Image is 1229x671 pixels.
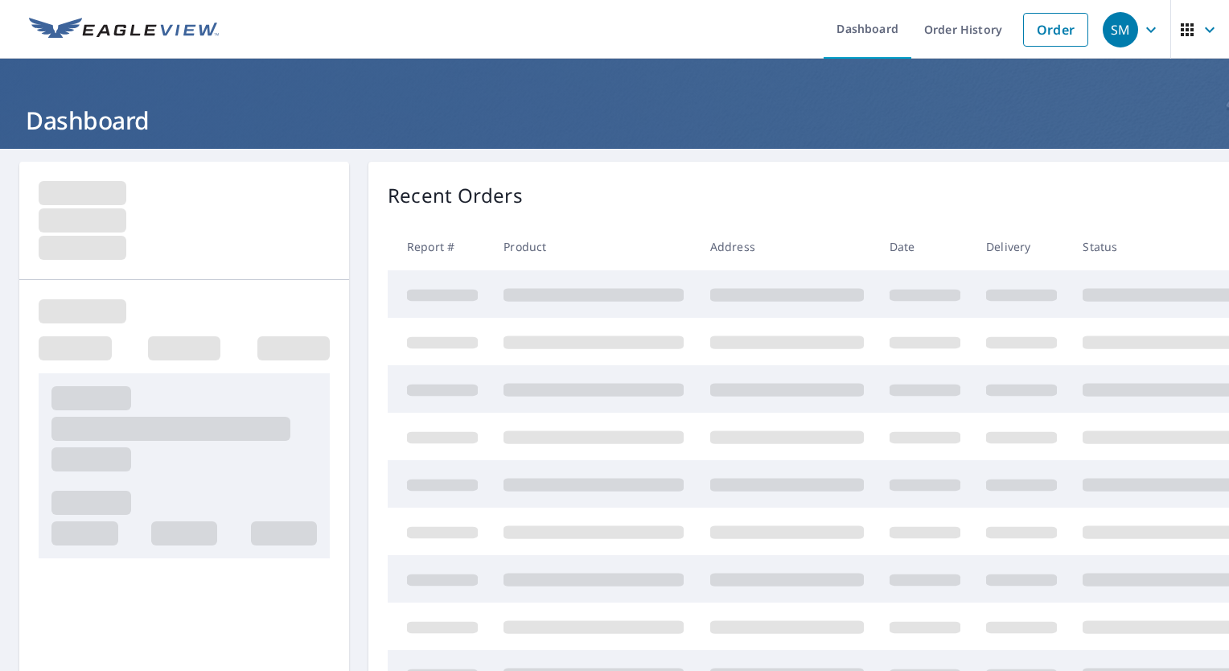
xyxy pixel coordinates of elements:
img: EV Logo [29,18,219,42]
th: Delivery [973,223,1070,270]
th: Address [697,223,877,270]
a: Order [1023,13,1088,47]
th: Date [877,223,973,270]
h1: Dashboard [19,104,1210,137]
div: SM [1103,12,1138,47]
th: Product [491,223,697,270]
th: Report # [388,223,491,270]
p: Recent Orders [388,181,523,210]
